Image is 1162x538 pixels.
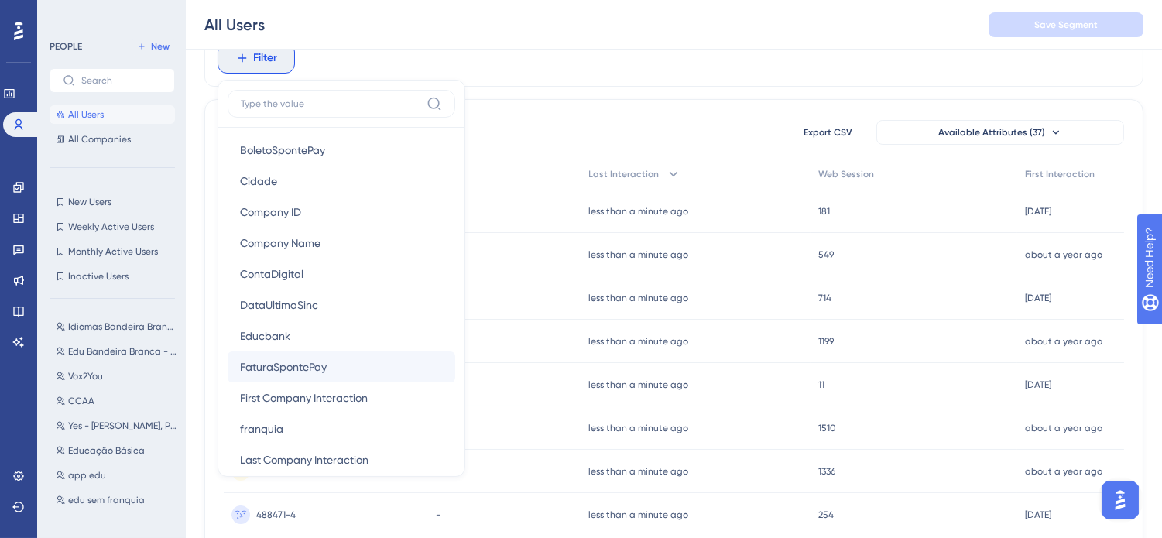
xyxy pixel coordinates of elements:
button: Educbank [228,320,455,351]
span: New Users [68,196,111,208]
span: 11 [818,379,824,391]
button: BoletoSpontePay [228,135,455,166]
span: All Companies [68,133,131,146]
span: - [436,509,440,521]
time: less than a minute ago [589,423,689,433]
button: First Company Interaction [228,382,455,413]
time: less than a minute ago [589,466,689,477]
time: less than a minute ago [589,336,689,347]
span: BoletoSpontePay [240,141,325,159]
span: Export CSV [804,126,853,139]
time: less than a minute ago [589,509,689,520]
button: All Companies [50,130,175,149]
button: DataUltimaSinc [228,290,455,320]
span: Company ID [240,203,301,221]
button: Export CSV [790,120,867,145]
span: FaturaSpontePay [240,358,327,376]
span: Inactive Users [68,270,129,283]
time: less than a minute ago [589,379,689,390]
span: Edu Bandeira Branca - Sem Vox e Kumon, e Sem Boleto e Pix SpPay [68,345,178,358]
span: edu sem franquia [68,494,145,506]
time: [DATE] [1025,509,1051,520]
button: ContaDigital [228,259,455,290]
span: CCAA [68,395,94,407]
time: [DATE] [1025,293,1051,303]
div: PEOPLE [50,40,82,53]
span: 714 [818,292,831,304]
button: Available Attributes (37) [876,120,1124,145]
span: Save Segment [1034,19,1098,31]
span: Last Interaction [589,168,660,180]
span: Need Help? [36,4,97,22]
span: Vox2You [68,370,103,382]
span: Monthly Active Users [68,245,158,258]
span: 181 [818,205,830,218]
span: Educbank [240,327,290,345]
button: Vox2You [50,367,184,386]
span: First Company Interaction [240,389,368,407]
button: Company ID [228,197,455,228]
button: FaturaSpontePay [228,351,455,382]
button: Inactive Users [50,267,175,286]
span: Filter [254,49,278,67]
span: Idiomas Bandeira Branca - [PERSON_NAME] e CCAA, e Sem Boleto e Pix SpPay [68,320,178,333]
button: Weekly Active Users [50,218,175,236]
span: 549 [818,248,834,261]
input: Search [81,75,162,86]
input: Type the value [241,98,420,110]
button: edu sem franquia [50,491,184,509]
button: Save Segment [989,12,1143,37]
button: Yes - [PERSON_NAME], Pix e Assinatura Eletrônica [50,416,184,435]
iframe: UserGuiding AI Assistant Launcher [1097,477,1143,523]
time: about a year ago [1025,466,1102,477]
time: about a year ago [1025,336,1102,347]
span: Available Attributes (37) [938,126,1045,139]
time: [DATE] [1025,206,1051,217]
span: All Users [68,108,104,121]
div: All Users [204,14,265,36]
span: Educação Básica [68,444,145,457]
span: 1336 [818,465,835,478]
button: app edu [50,466,184,485]
span: Cidade [240,172,277,190]
span: DataUltimaSinc [240,296,318,314]
time: [DATE] [1025,379,1051,390]
button: Cidade [228,166,455,197]
span: Web Session [818,168,874,180]
button: All Users [50,105,175,124]
span: franquia [240,420,283,438]
button: New [132,37,175,56]
span: First Interaction [1025,168,1095,180]
time: about a year ago [1025,249,1102,260]
span: 254 [818,509,834,521]
span: 1199 [818,335,834,348]
button: Monthly Active Users [50,242,175,261]
time: about a year ago [1025,423,1102,433]
span: Weekly Active Users [68,221,154,233]
button: franquia [228,413,455,444]
span: Last Company Interaction [240,451,368,469]
span: 1510 [818,422,836,434]
time: less than a minute ago [589,249,689,260]
span: Company Name [240,234,320,252]
button: Idiomas Bandeira Branca - [PERSON_NAME] e CCAA, e Sem Boleto e Pix SpPay [50,317,184,336]
button: Edu Bandeira Branca - Sem Vox e Kumon, e Sem Boleto e Pix SpPay [50,342,184,361]
button: Educação Básica [50,441,184,460]
span: Yes - [PERSON_NAME], Pix e Assinatura Eletrônica [68,420,178,432]
button: New Users [50,193,175,211]
span: New [151,40,170,53]
button: Last Company Interaction [228,444,455,475]
button: Company Name [228,228,455,259]
time: less than a minute ago [589,206,689,217]
span: app edu [68,469,106,481]
button: Filter [218,43,295,74]
button: CCAA [50,392,184,410]
span: 488471-4 [256,509,296,521]
time: less than a minute ago [589,293,689,303]
span: ContaDigital [240,265,303,283]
